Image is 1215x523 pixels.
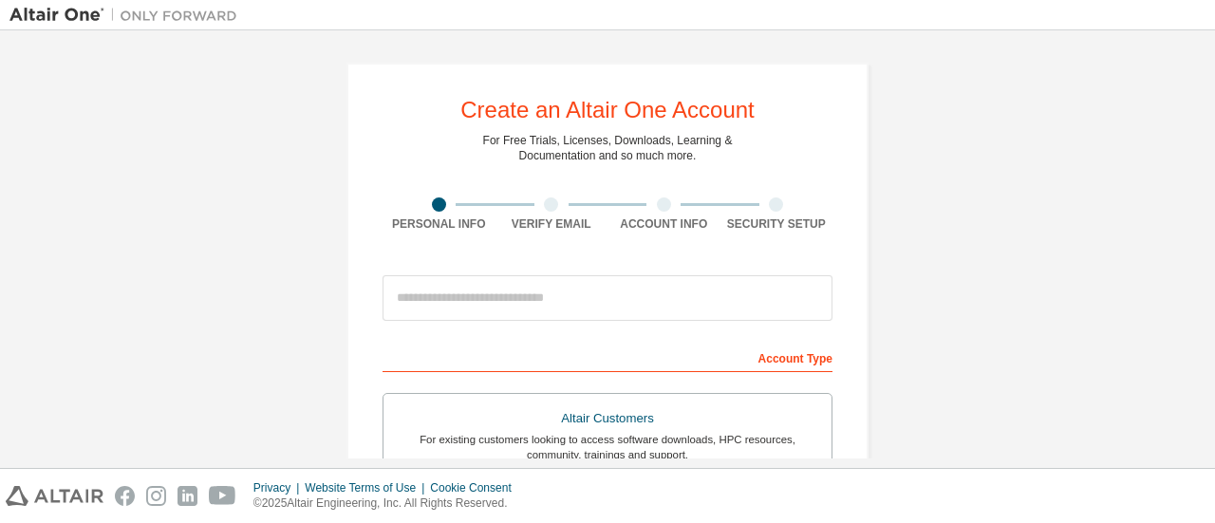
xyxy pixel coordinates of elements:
img: youtube.svg [209,486,236,506]
div: Create an Altair One Account [460,99,755,121]
div: Security Setup [720,216,833,232]
div: Personal Info [383,216,495,232]
img: instagram.svg [146,486,166,506]
p: © 2025 Altair Engineering, Inc. All Rights Reserved. [253,495,523,512]
div: For Free Trials, Licenses, Downloads, Learning & Documentation and so much more. [483,133,733,163]
img: linkedin.svg [178,486,197,506]
div: Account Info [607,216,720,232]
div: Verify Email [495,216,608,232]
div: Cookie Consent [430,480,522,495]
div: Website Terms of Use [305,480,430,495]
div: Privacy [253,480,305,495]
div: For existing customers looking to access software downloads, HPC resources, community, trainings ... [395,432,820,462]
div: Altair Customers [395,405,820,432]
img: altair_logo.svg [6,486,103,506]
div: Account Type [383,342,832,372]
img: Altair One [9,6,247,25]
img: facebook.svg [115,486,135,506]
